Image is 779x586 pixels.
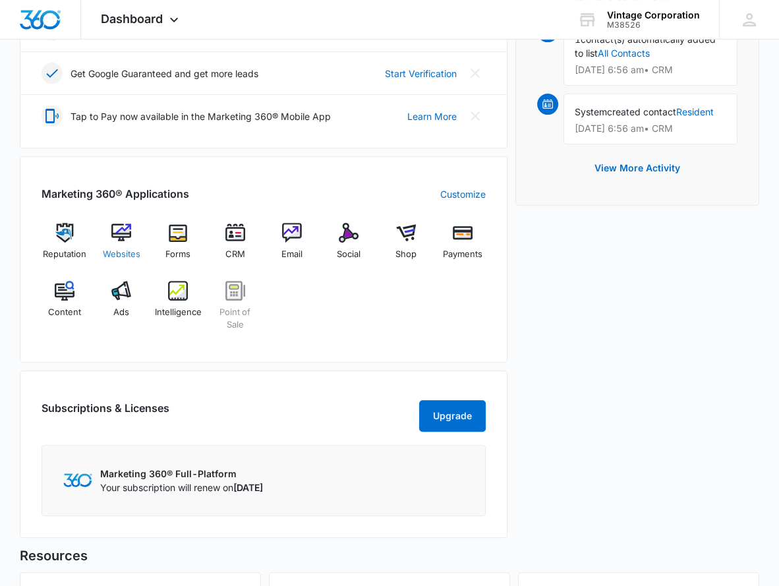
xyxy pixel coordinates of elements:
a: Reputation [42,223,88,270]
a: Forms [155,223,201,270]
span: Payments [443,248,482,261]
span: System [575,106,607,117]
a: CRM [212,223,258,270]
span: Forms [165,248,190,261]
a: Start Verification [385,67,457,80]
div: account name [607,10,700,20]
span: Content [48,306,81,319]
span: Point of Sale [212,306,258,332]
button: Upgrade [419,400,486,432]
p: [DATE] 6:56 am • CRM [575,65,726,74]
span: Reputation [43,248,86,261]
a: Learn More [407,109,457,123]
h2: Marketing 360® Applications [42,186,189,202]
span: Intelligence [155,306,202,319]
a: Shop [382,223,428,270]
a: Email [269,223,315,270]
span: Dashboard [101,12,163,26]
p: Get Google Guaranteed and get more leads [71,67,258,80]
a: Point of Sale [212,281,258,341]
span: Shop [395,248,417,261]
a: Websites [98,223,144,270]
a: Content [42,281,88,341]
p: Your subscription will renew on [100,481,263,494]
button: View More Activity [581,152,693,184]
span: Ads [113,306,129,319]
p: Tap to Pay now available in the Marketing 360® Mobile App [71,109,331,123]
span: CRM [225,248,245,261]
span: Email [281,248,303,261]
span: Social [337,248,361,261]
a: Resident [676,106,714,117]
span: created contact [607,106,676,117]
button: Close [465,63,486,84]
a: Ads [98,281,144,341]
h2: Subscriptions & Licenses [42,400,169,426]
p: Marketing 360® Full-Platform [100,467,263,481]
a: Intelligence [155,281,201,341]
a: Payments [440,223,486,270]
a: Social [326,223,372,270]
a: All Contacts [598,47,650,59]
img: Marketing 360 Logo [63,473,92,487]
p: [DATE] 6:56 am • CRM [575,124,726,133]
div: account id [607,20,700,30]
span: [DATE] [233,482,263,493]
a: Customize [440,187,486,201]
h5: Resources [20,546,760,566]
span: Websites [103,248,140,261]
button: Close [465,105,486,127]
